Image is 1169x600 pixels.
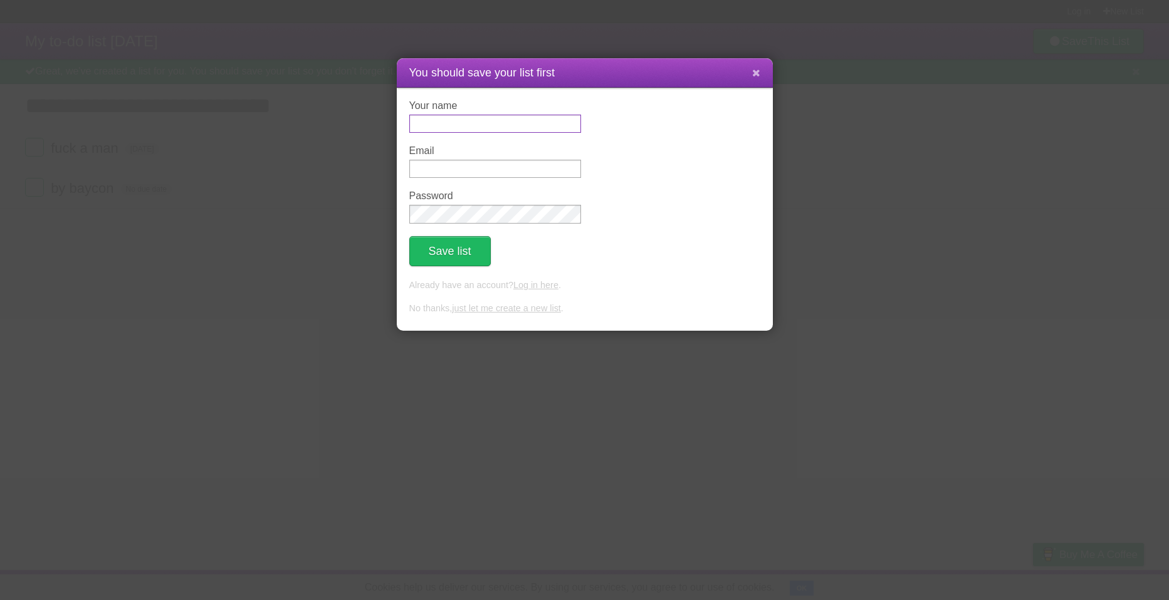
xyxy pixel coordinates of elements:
[513,280,558,290] a: Log in here
[409,65,760,81] h1: You should save your list first
[409,236,491,266] button: Save list
[409,100,581,111] label: Your name
[409,302,760,316] p: No thanks, .
[452,303,561,313] a: just let me create a new list
[409,145,581,157] label: Email
[409,190,581,202] label: Password
[409,279,760,292] p: Already have an account? .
